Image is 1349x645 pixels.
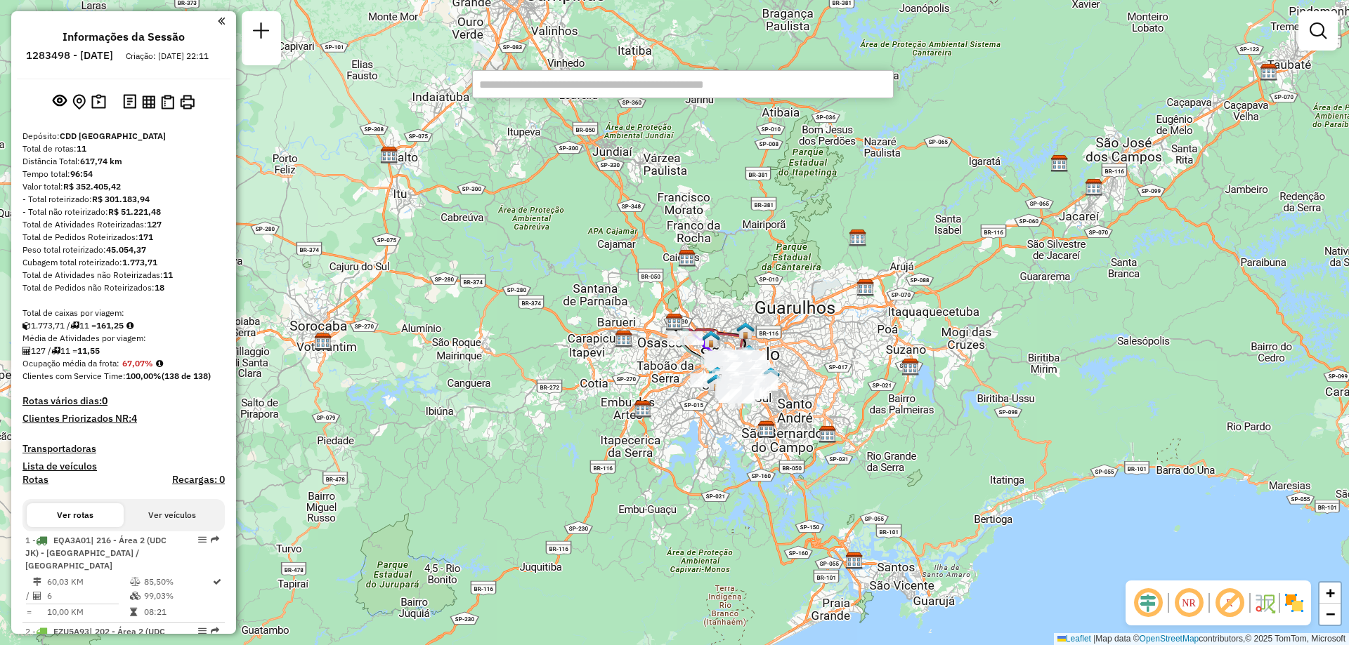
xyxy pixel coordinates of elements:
strong: 67,07% [122,358,153,368]
span: Ocupação média da frota: [22,358,119,368]
img: CDI Guarulhos INT [849,229,867,247]
div: Atividade não roteirizada - CASA LANC MADALUSE L [712,353,747,367]
div: Valor total: [22,180,225,193]
h4: Clientes Priorizados NR: [22,413,225,425]
button: Ver veículos [124,503,221,527]
i: % de utilização da cubagem [130,592,141,600]
div: Total de Atividades Roteirizadas: [22,218,225,231]
h4: Informações da Sessão [63,30,185,44]
img: CDD Praia Grande [845,552,864,570]
span: | 216 - Área 2 (UDC JK) - [GEOGRAPHIC_DATA] / [GEOGRAPHIC_DATA] [25,535,167,571]
span: Exibir rótulo [1213,586,1246,620]
img: CDD Capital [707,373,725,392]
h4: Rotas vários dias: [22,395,225,407]
a: Rotas [22,474,48,486]
strong: 100,00% [126,371,162,381]
i: Total de rotas [70,321,79,330]
div: Total de rotas: [22,142,225,155]
strong: 11,55 [77,345,100,356]
button: Imprimir Rotas [177,92,197,112]
img: CDD Mooca [762,366,780,385]
td: / [25,589,32,603]
div: Criação: [DATE] 22:11 [120,50,214,62]
img: CDI Jacareí [1050,154,1069,173]
div: 1.773,71 / 11 = [22,319,225,332]
a: Leaflet [1057,634,1091,644]
span: EZU5A93 [53,626,89,637]
div: Atividade não roteirizada - ADEGA FENIX [729,352,764,366]
button: Centralizar mapa no depósito ou ponto de apoio [70,91,89,113]
div: Atividade não roteirizada - CAROLINE NASCIMENTO [715,354,750,368]
em: Opções [198,536,207,544]
h6: 1283498 - [DATE] [26,49,113,62]
i: Rota otimizada [213,578,221,586]
span: EQA3A01 [53,535,91,545]
i: Tempo total em rota [130,608,137,616]
div: - Total não roteirizado: [22,206,225,218]
a: OpenStreetMap [1140,634,1199,644]
h4: Recargas: 0 [172,474,225,486]
div: Atividade não roteirizada - SIDNEI FERNANDES DA [715,356,750,370]
button: Painel de Sugestão [89,91,109,113]
div: Cubagem total roteirizado: [22,256,225,269]
i: Total de Atividades [33,592,41,600]
td: 10,00 KM [46,605,129,619]
span: Ocultar NR [1172,586,1206,620]
strong: CDD [GEOGRAPHIC_DATA] [60,131,166,141]
img: CDD Barueri [615,330,633,348]
div: Map data © contributors,© 2025 TomTom, Microsoft [1054,633,1349,645]
img: 610 UDC Full Santana [736,321,755,340]
span: − [1326,605,1335,623]
strong: 1.773,71 [122,257,157,267]
i: Total de rotas [51,347,60,355]
img: CDL Salto [380,146,398,164]
span: Clientes com Service Time: [22,371,126,381]
button: Visualizar Romaneio [158,92,177,112]
strong: R$ 352.405,42 [63,181,121,192]
strong: 161,25 [96,320,124,331]
strong: 18 [155,282,164,293]
td: 85,50% [143,575,211,589]
button: Ver rotas [27,503,124,527]
strong: 11 [77,143,86,154]
h4: Lista de veículos [22,460,225,472]
div: Atividade não roteirizada - RENAN ARAUJO [720,362,755,376]
button: Visualizar relatório de Roteirização [139,92,158,111]
a: Zoom out [1319,604,1341,625]
div: 127 / 11 = [22,345,225,357]
a: Nova sessão e pesquisa [247,17,275,48]
a: Zoom in [1319,583,1341,604]
div: Atividade não roteirizada - ADEGA FENIX [729,351,764,365]
div: Distância Total: [22,155,225,168]
div: Total de Pedidos Roteirizados: [22,231,225,244]
strong: 0 [102,394,107,407]
strong: 96:54 [70,168,93,179]
strong: 11 [163,270,173,280]
img: CDD Norte [678,249,696,267]
strong: 617,74 km [80,156,122,166]
img: CDD São José dos Campos [1085,178,1103,197]
span: Ocultar deslocamento [1131,586,1165,620]
span: 1 - [25,535,167,571]
strong: 127 [147,219,162,230]
img: Exibir/Ocultar setores [1283,592,1305,614]
div: Atividade não roteirizada - A CASA DE ANTONIA [710,351,745,365]
a: Exibir filtros [1304,17,1332,45]
button: Logs desbloquear sessão [120,91,139,113]
td: 99,03% [143,589,211,603]
i: Total de Atividades [22,347,31,355]
div: Atividade não roteirizada - HIGOR COMERCIO DE BE [743,377,778,391]
img: CDD Diadema [757,420,776,439]
img: CDD São Paulo [665,313,684,331]
img: CDD Taubaté [1260,63,1278,81]
em: Rota exportada [211,536,219,544]
td: 08:21 [143,605,211,619]
img: CDD Votorantim [314,333,332,351]
i: % de utilização do peso [130,578,141,586]
h4: Transportadoras [22,443,225,455]
a: Clique aqui para minimizar o painel [218,13,225,29]
div: Atividade não roteirizada - MARIA ALICE ARAÚJO M [717,357,752,371]
img: 612 UDC Full JK [708,366,726,384]
div: Média de Atividades por viagem: [22,332,225,345]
